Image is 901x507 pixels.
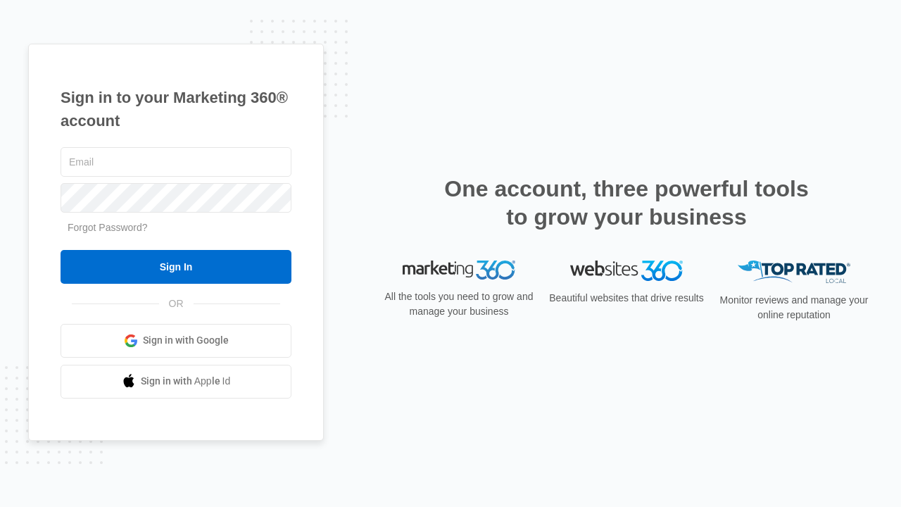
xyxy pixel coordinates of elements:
[143,333,229,348] span: Sign in with Google
[440,175,813,231] h2: One account, three powerful tools to grow your business
[61,324,291,358] a: Sign in with Google
[715,293,873,323] p: Monitor reviews and manage your online reputation
[61,86,291,132] h1: Sign in to your Marketing 360® account
[61,250,291,284] input: Sign In
[61,365,291,399] a: Sign in with Apple Id
[570,261,683,281] img: Websites 360
[141,374,231,389] span: Sign in with Apple Id
[61,147,291,177] input: Email
[548,291,705,306] p: Beautiful websites that drive results
[738,261,850,284] img: Top Rated Local
[380,289,538,319] p: All the tools you need to grow and manage your business
[159,296,194,311] span: OR
[68,222,148,233] a: Forgot Password?
[403,261,515,280] img: Marketing 360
